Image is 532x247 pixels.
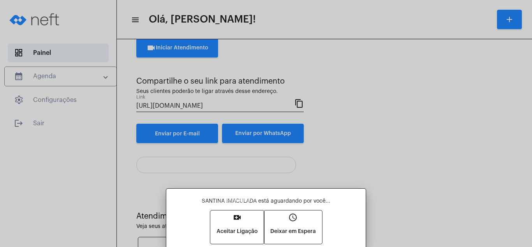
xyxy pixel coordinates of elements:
button: Deixar em Espera [264,210,322,244]
mat-icon: video_call [233,213,242,222]
div: Aceitar ligação [220,196,255,205]
p: SANTINA IMACULADA está aguardando por você... [173,197,359,205]
p: Deixar em Espera [270,224,316,238]
p: Aceitar Ligação [217,224,258,238]
mat-icon: access_time [288,213,298,222]
button: Aceitar Ligação [210,210,264,244]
